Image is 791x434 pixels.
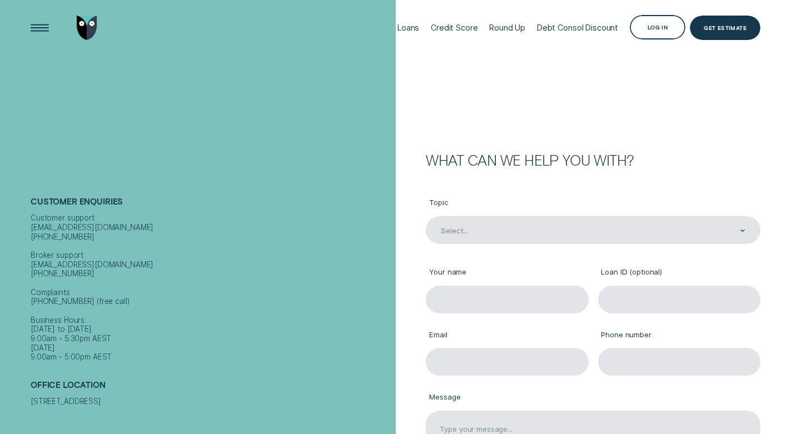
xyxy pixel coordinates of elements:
[426,385,760,411] label: Message
[537,23,618,32] div: Debt Consol Discount
[690,16,760,41] a: Get Estimate
[31,380,391,397] h2: Office Location
[630,15,685,40] button: Log in
[426,260,588,286] label: Your name
[31,78,391,156] h1: Get In Touch
[598,322,760,348] label: Phone number
[426,153,760,167] h2: What can we help you with?
[31,197,391,213] h2: Customer Enquiries
[31,397,391,406] div: [STREET_ADDRESS]
[31,213,391,362] div: Customer support [EMAIL_ADDRESS][DOMAIN_NAME] [PHONE_NUMBER] Broker support [EMAIL_ADDRESS][DOMAI...
[431,23,477,32] div: Credit Score
[426,191,760,216] label: Topic
[77,16,97,41] img: Wisr
[27,16,52,41] button: Open Menu
[441,226,468,236] div: Select...
[598,260,760,286] label: Loan ID (optional)
[397,23,419,32] div: Loans
[489,23,525,32] div: Round Up
[426,322,588,348] label: Email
